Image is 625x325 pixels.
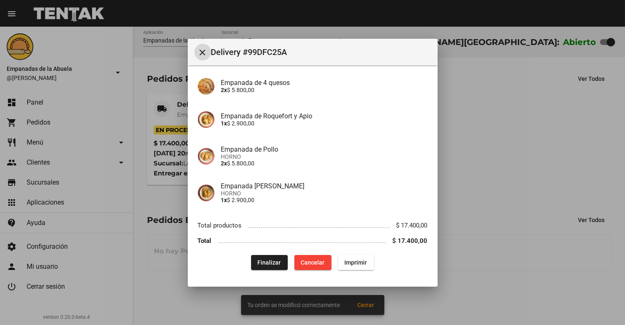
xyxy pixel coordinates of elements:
h4: Empanada de 4 quesos [221,79,428,87]
li: Total $ 17.400,00 [198,233,428,248]
p: $ 2.900,00 [221,120,428,127]
button: Finalizar [251,255,288,270]
p: $ 2.900,00 [221,197,428,203]
mat-icon: Cerrar [198,47,208,57]
p: $ 5.800,00 [221,87,428,93]
li: Total productos $ 17.400,00 [198,218,428,233]
img: d59fadef-f63f-4083-8943-9e902174ec49.jpg [198,111,214,128]
span: Cancelar [301,259,325,266]
img: f753fea7-0f09-41b3-9a9e-ddb84fc3b359.jpg [198,185,214,201]
button: Cerrar [194,44,211,60]
button: Imprimir [338,255,374,270]
button: Cancelar [294,255,331,270]
span: Finalizar [258,259,281,266]
span: HORNO [221,153,428,160]
b: 2x [221,160,227,167]
h4: Empanada de Roquefort y Apio [221,112,428,120]
p: $ 5.800,00 [221,160,428,167]
span: HORNO [221,190,428,197]
img: 363ca94e-5ed4-4755-8df0-ca7d50f4a994.jpg [198,78,214,95]
h4: Empanada [PERSON_NAME] [221,182,428,190]
span: Delivery #99DFC25A [211,45,431,59]
img: 10349b5f-e677-4e10-aec3-c36b893dfd64.jpg [198,148,214,165]
b: 2x [221,87,227,93]
b: 1x [221,120,227,127]
h4: Empanada de Pollo [221,145,428,153]
span: Imprimir [345,259,367,266]
b: 1x [221,197,227,203]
